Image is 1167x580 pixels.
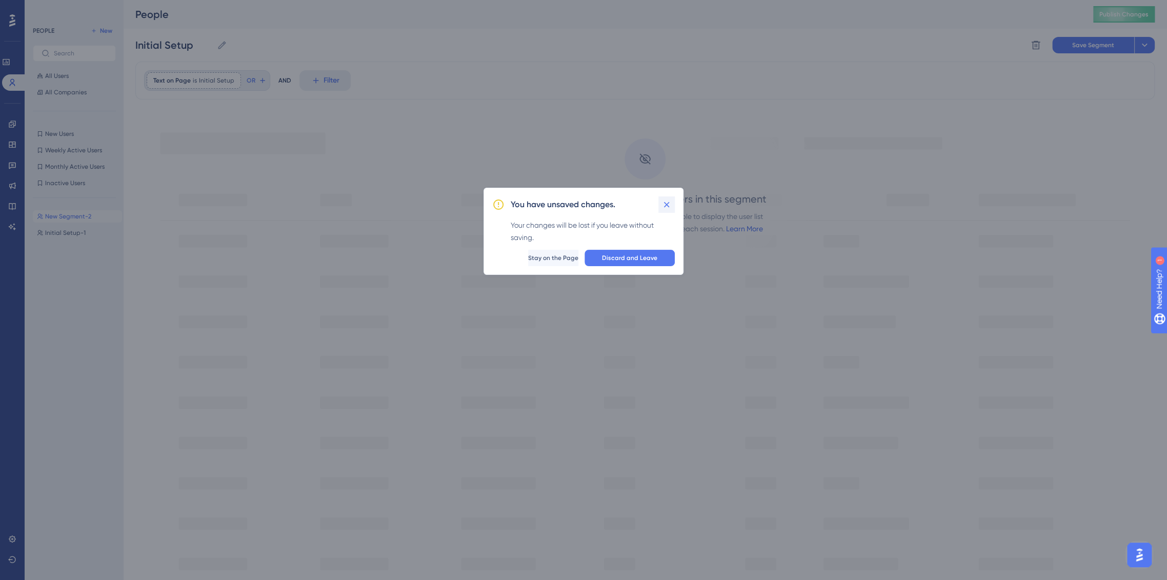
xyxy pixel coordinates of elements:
span: Need Help? [24,3,64,15]
iframe: UserGuiding AI Assistant Launcher [1124,539,1155,570]
div: 1 [71,5,74,13]
h2: You have unsaved changes. [511,198,615,211]
span: Stay on the Page [528,254,578,262]
div: Your changes will be lost if you leave without saving. [511,219,675,244]
span: Discard and Leave [602,254,657,262]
